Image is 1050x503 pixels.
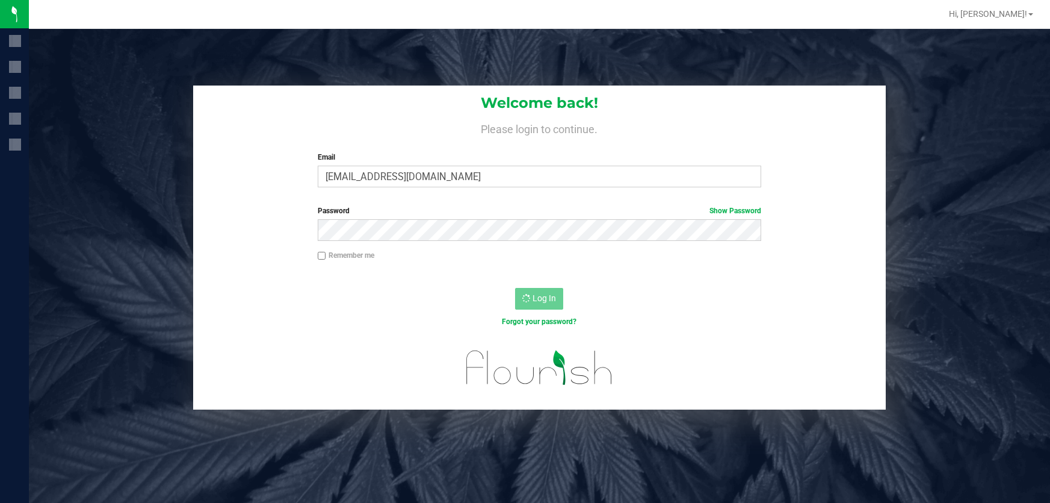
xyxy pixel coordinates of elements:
a: Forgot your password? [502,317,576,326]
input: Remember me [318,252,326,260]
button: Log In [515,288,563,310]
span: Hi, [PERSON_NAME]! [949,9,1027,19]
label: Remember me [318,250,374,261]
h1: Welcome back! [193,95,886,111]
span: Password [318,207,350,215]
h4: Please login to continue. [193,120,886,135]
label: Email [318,152,762,163]
img: flourish_logo.svg [453,340,626,396]
a: Show Password [709,207,761,215]
span: Log In [533,293,556,303]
